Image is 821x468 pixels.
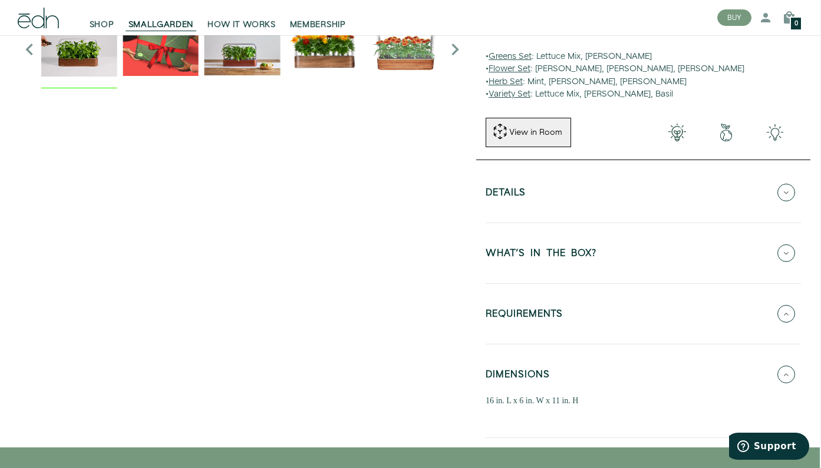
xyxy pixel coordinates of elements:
h5: WHAT'S IN THE BOX? [486,248,596,262]
u: Flower Set [489,63,530,75]
span: SMALLGARDEN [128,19,194,31]
div: 2 / 6 [41,10,117,88]
i: Next slide [443,38,467,61]
img: edn-trim-basil.2021-09-07_14_55_24_1024x.gif [41,10,117,85]
iframe: Opens a widget where you can find more information [729,433,809,462]
img: green-earth.png [701,124,750,141]
span: SHOP [90,19,114,31]
h5: Details [486,188,526,201]
div: 4 / 6 [205,10,280,88]
p: • : Lettuce Mix, [PERSON_NAME] • : [PERSON_NAME], [PERSON_NAME], [PERSON_NAME] • : Mint, [PERSON_... [486,25,801,101]
button: BUY [717,9,751,26]
a: HOW IT WORKS [200,5,282,31]
h5: DIMENSIONS [486,370,550,383]
a: SMALLGARDEN [121,5,201,31]
span: HOW IT WORKS [207,19,275,31]
button: View in Room [486,118,571,147]
u: Variety Set [489,88,530,100]
a: MEMBERSHIP [283,5,353,31]
div: 16 in. L x 6 in. W x 11 in. H [486,395,801,407]
img: edn-smallgarden_1024x.jpg [368,10,443,85]
img: edn-smallgarden-tech.png [750,124,799,141]
img: 001-light-bulb.png [652,124,701,141]
button: WHAT'S IN THE BOX? [486,233,801,274]
span: MEMBERSHIP [290,19,346,31]
h5: REQUIREMENTS [486,309,563,323]
div: 3 / 6 [123,10,198,88]
u: Greens Set [489,51,532,62]
img: edn-smallgarden-mixed-herbs-table-product-2000px_1024x.jpg [205,10,280,85]
div: View in Room [508,127,563,138]
button: DIMENSIONS [486,354,801,395]
i: Previous slide [18,38,41,61]
img: EMAILS_-_Holiday_21_PT1_28_9986b34a-7908-4121-b1c1-9595d1e43abe_1024x.png [123,10,198,85]
button: REQUIREMENTS [486,293,801,334]
span: 0 [794,21,798,27]
div: 6 / 6 [368,10,443,88]
u: Herb Set [489,76,523,88]
a: SHOP [83,5,121,31]
div: 5 / 6 [286,10,361,88]
button: Details [486,172,801,213]
img: edn-smallgarden-marigold-hero-SLV-2000px_1024x.png [286,10,361,85]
